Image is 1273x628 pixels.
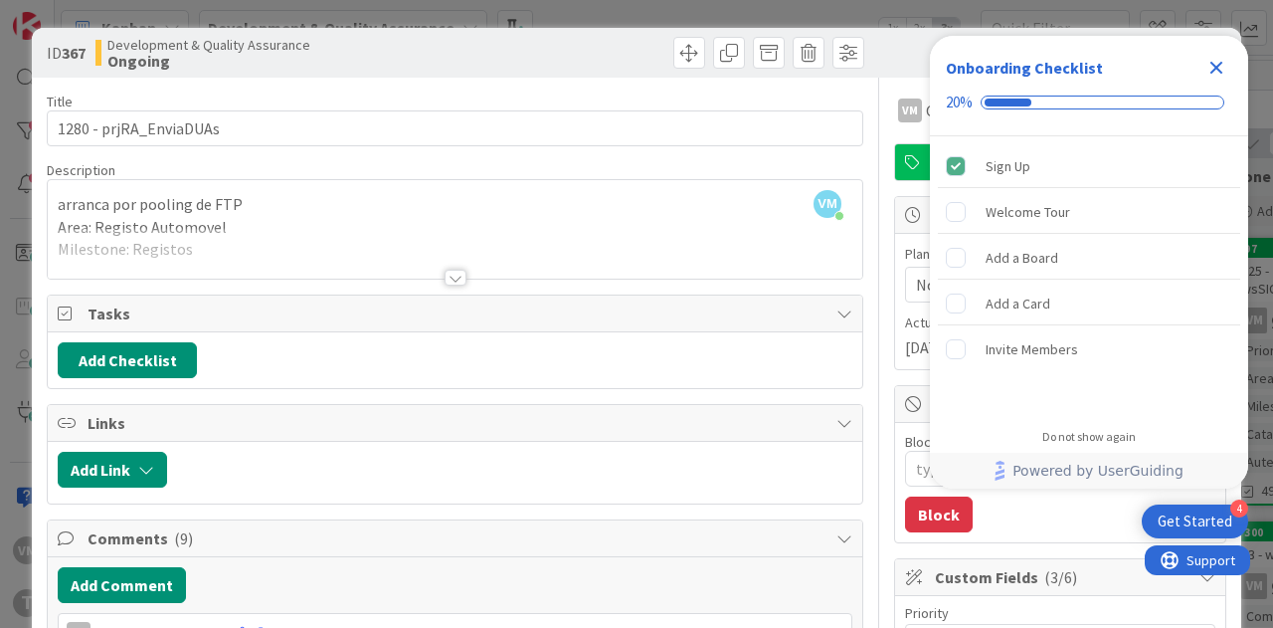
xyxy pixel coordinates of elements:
div: 20% [946,94,973,111]
span: Not Set [916,273,969,297]
button: Add Checklist [58,342,197,378]
label: Blocked Reason [905,433,1001,451]
label: Title [47,93,73,110]
div: Checklist Container [930,36,1248,489]
button: Add Link [58,452,167,488]
div: Get Started [1158,512,1232,531]
div: 4 [1230,500,1248,518]
span: Support [42,3,91,27]
p: Area: Registo Automovel [58,216,852,239]
span: Powered by UserGuiding [1012,459,1183,483]
span: ( 3/6 ) [1044,567,1077,587]
span: [DATE] [905,335,953,359]
div: VM [898,99,922,122]
div: Add a Card is incomplete. [938,282,1240,325]
p: arranca por pooling de FTP [58,193,852,216]
span: Development & Quality Assurance [107,37,310,53]
a: Powered by UserGuiding [940,453,1238,489]
div: Do not show again [1042,429,1136,445]
span: Custom Fields [935,565,1189,589]
div: Checklist progress: 20% [946,94,1232,111]
b: Ongoing [107,53,310,69]
div: Sign Up is complete. [938,144,1240,188]
div: Close Checklist [1200,52,1232,84]
span: Comments [88,526,826,550]
span: Tasks [88,302,826,325]
div: Checklist items [930,136,1248,416]
span: Planned Dates [905,244,1215,265]
b: 367 [62,43,86,63]
span: ID [47,41,86,65]
div: Footer [930,453,1248,489]
button: Add Comment [58,567,186,603]
span: ( 9 ) [174,528,193,548]
span: VM [814,190,841,218]
div: Welcome Tour [986,200,1070,224]
div: Add a Board [986,246,1058,270]
div: Priority [905,606,1215,620]
span: Links [88,411,826,435]
span: Owner [926,99,971,122]
div: Invite Members [986,337,1078,361]
span: Description [47,161,115,179]
div: Onboarding Checklist [946,56,1103,80]
div: Add a Board is incomplete. [938,236,1240,280]
div: Invite Members is incomplete. [938,327,1240,371]
div: Add a Card [986,292,1050,315]
span: Actual Dates [905,313,1215,333]
div: Open Get Started checklist, remaining modules: 4 [1142,505,1248,538]
div: Sign Up [986,154,1030,178]
div: Welcome Tour is incomplete. [938,190,1240,234]
button: Block [905,497,973,532]
input: type card name here... [47,110,863,146]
